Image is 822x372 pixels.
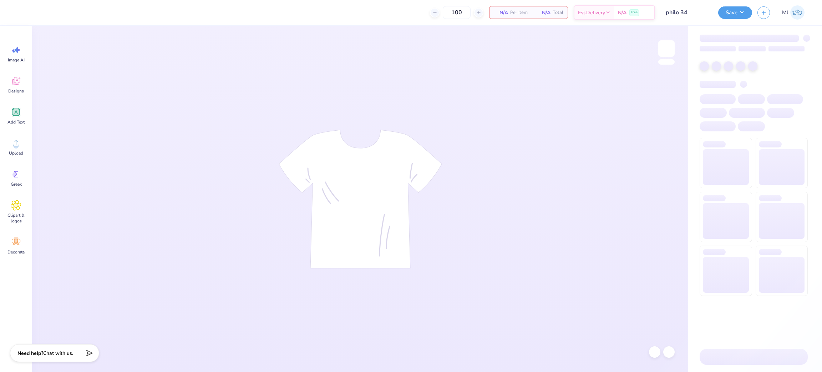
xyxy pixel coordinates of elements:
span: Per Item [510,9,528,16]
a: MJ [779,5,808,20]
span: Clipart & logos [4,212,28,224]
span: MJ [782,9,788,17]
span: Add Text [7,119,25,125]
span: Image AI [8,57,25,63]
span: Decorate [7,249,25,255]
span: Total [553,9,563,16]
span: Designs [8,88,24,94]
span: Free [631,10,638,15]
span: N/A [618,9,626,16]
span: Greek [11,181,22,187]
input: Untitled Design [660,5,713,20]
span: Chat with us. [43,350,73,357]
strong: Need help? [17,350,43,357]
input: – – [443,6,471,19]
button: Save [718,6,752,19]
img: Mark Joshua Mullasgo [790,5,805,20]
span: Est. Delivery [578,9,605,16]
span: N/A [494,9,508,16]
span: N/A [536,9,550,16]
img: tee-skeleton.svg [279,130,442,268]
span: Upload [9,150,23,156]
